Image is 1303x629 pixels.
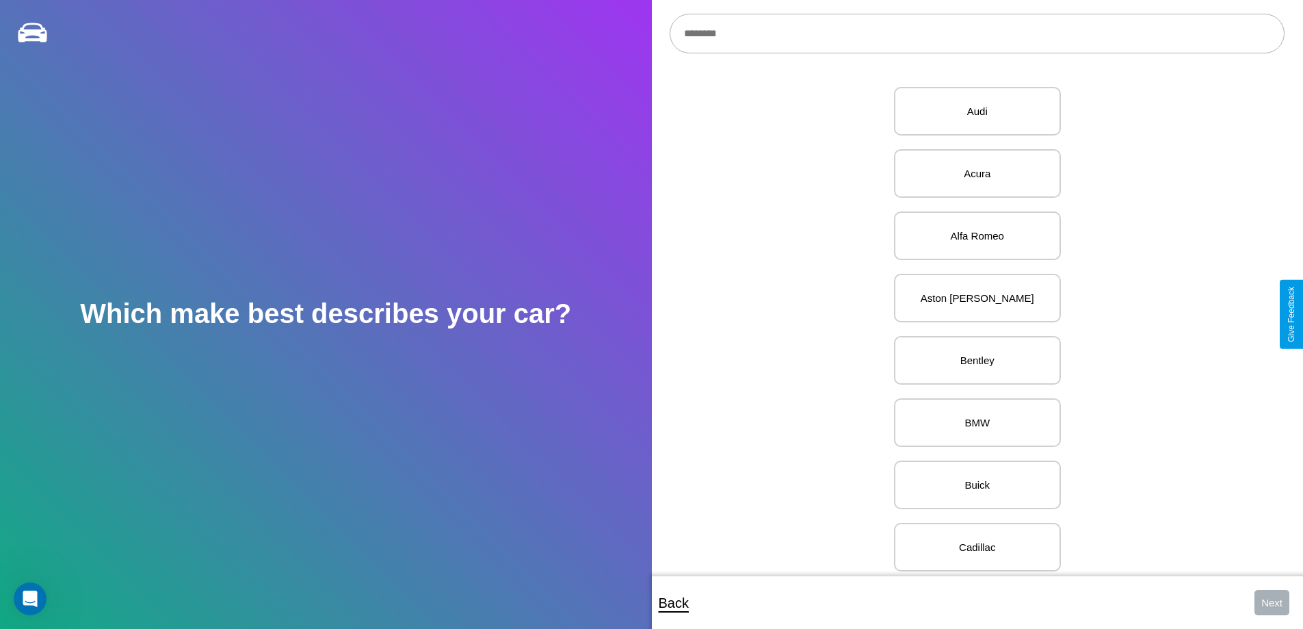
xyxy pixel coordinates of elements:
[909,413,1046,432] p: BMW
[909,164,1046,183] p: Acura
[909,227,1046,245] p: Alfa Romeo
[80,298,571,329] h2: Which make best describes your car?
[909,538,1046,556] p: Cadillac
[14,582,47,615] iframe: Intercom live chat
[909,289,1046,307] p: Aston [PERSON_NAME]
[909,476,1046,494] p: Buick
[1287,287,1296,342] div: Give Feedback
[909,351,1046,370] p: Bentley
[909,102,1046,120] p: Audi
[1254,590,1289,615] button: Next
[659,591,689,615] p: Back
